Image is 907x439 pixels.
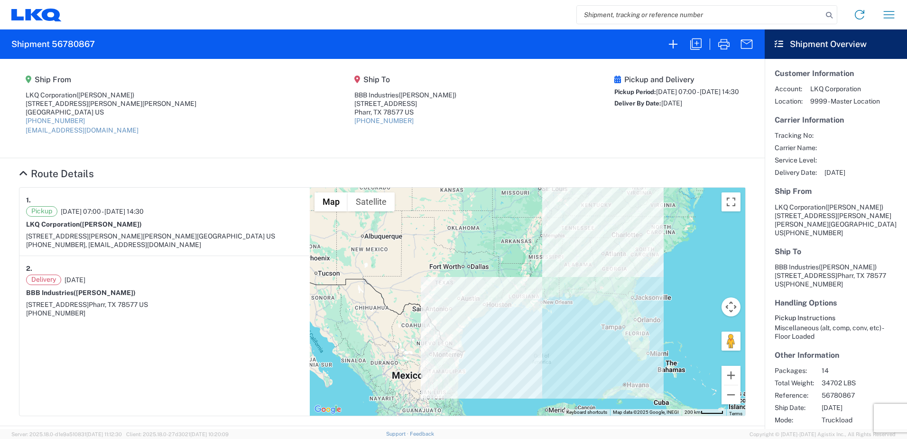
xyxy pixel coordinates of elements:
[354,117,414,124] a: [PHONE_NUMBER]
[312,403,343,416] a: Open this area in Google Maps (opens a new window)
[348,192,395,211] button: Show satellite imagery
[26,99,196,108] div: [STREET_ADDRESS][PERSON_NAME][PERSON_NAME]
[26,309,303,317] div: [PHONE_NUMBER]
[722,332,740,351] button: Drag Pegman onto the map to open Street View
[722,366,740,385] button: Zoom in
[614,88,656,95] span: Pickup Period:
[722,297,740,316] button: Map camera controls
[722,192,740,211] button: Toggle fullscreen view
[126,431,229,437] span: Client: 2025.18.0-27d3021
[19,168,94,180] a: Hide Details
[86,431,122,437] span: [DATE] 11:12:30
[26,240,303,249] div: [PHONE_NUMBER], [EMAIL_ADDRESS][DOMAIN_NAME]
[26,220,142,228] strong: LKQ Corporation
[822,416,903,424] span: Truckload
[386,431,410,437] a: Support
[819,263,877,271] span: ([PERSON_NAME])
[810,97,880,105] span: 9999 - Master Location
[26,126,139,134] a: [EMAIL_ADDRESS][DOMAIN_NAME]
[775,298,897,307] h5: Handling Options
[810,85,880,93] span: LKQ Corporation
[26,91,196,99] div: LKQ Corporation
[784,229,843,237] span: [PHONE_NUMBER]
[822,379,903,387] span: 34702 LBS
[26,117,85,124] a: [PHONE_NUMBER]
[26,263,32,275] strong: 2.
[566,409,607,416] button: Keyboard shortcuts
[775,366,814,375] span: Packages:
[822,366,903,375] span: 14
[26,275,61,285] span: Delivery
[26,232,197,240] span: [STREET_ADDRESS][PERSON_NAME][PERSON_NAME]
[398,91,456,99] span: ([PERSON_NAME])
[775,85,803,93] span: Account:
[354,99,456,108] div: [STREET_ADDRESS]
[354,75,456,84] h5: Ship To
[729,411,742,416] a: Terms
[775,428,814,437] span: Creator:
[656,88,739,95] span: [DATE] 07:00 - [DATE] 14:30
[765,29,907,59] header: Shipment Overview
[775,403,814,412] span: Ship Date:
[190,431,229,437] span: [DATE] 10:20:09
[26,206,57,217] span: Pickup
[682,409,726,416] button: Map Scale: 200 km per 44 pixels
[775,203,825,211] span: LKQ Corporation
[614,75,739,84] h5: Pickup and Delivery
[65,276,85,284] span: [DATE]
[61,207,144,216] span: [DATE] 07:00 - [DATE] 14:30
[74,289,136,296] span: ([PERSON_NAME])
[775,379,814,387] span: Total Weight:
[613,410,679,415] span: Map data ©2025 Google, INEGI
[577,6,823,24] input: Shipment, tracking or reference number
[775,351,897,360] h5: Other Information
[354,91,456,99] div: BBB Industries
[775,314,897,322] h6: Pickup Instructions
[775,203,897,237] address: [GEOGRAPHIC_DATA] US
[784,280,843,288] span: [PHONE_NUMBER]
[11,38,95,50] h2: Shipment 56780867
[315,192,348,211] button: Show street map
[775,263,897,288] address: Pharr, TX 78577 US
[354,108,456,116] div: Pharr, TX 78577 US
[822,428,903,437] span: Agistix Truckload Services
[26,75,196,84] h5: Ship From
[775,143,817,152] span: Carrier Name:
[750,430,896,439] span: Copyright © [DATE]-[DATE] Agistix Inc., All Rights Reserved
[722,385,740,404] button: Zoom out
[775,212,891,228] span: [STREET_ADDRESS][PERSON_NAME][PERSON_NAME]
[775,247,897,256] h5: Ship To
[661,99,682,107] span: [DATE]
[775,69,897,78] h5: Customer Information
[775,263,877,279] span: BBB Industries [STREET_ADDRESS]
[775,324,897,341] div: Miscellaneous (alt, comp, conv, etc) - Floor Loaded
[410,431,434,437] a: Feedback
[89,301,148,308] span: Pharr, TX 78577 US
[775,156,817,164] span: Service Level:
[775,416,814,424] span: Mode:
[825,203,883,211] span: ([PERSON_NAME])
[775,115,897,124] h5: Carrier Information
[824,168,845,177] span: [DATE]
[26,289,136,296] strong: BBB Industries
[76,91,134,99] span: ([PERSON_NAME])
[775,131,817,140] span: Tracking No:
[197,232,275,240] span: [GEOGRAPHIC_DATA] US
[312,403,343,416] img: Google
[685,410,701,415] span: 200 km
[775,168,817,177] span: Delivery Date:
[26,194,31,206] strong: 1.
[80,220,142,228] span: ([PERSON_NAME])
[822,403,903,412] span: [DATE]
[11,431,122,437] span: Server: 2025.18.0-d1e9a510831
[775,187,897,196] h5: Ship From
[775,97,803,105] span: Location:
[26,301,89,308] span: [STREET_ADDRESS]
[614,100,661,107] span: Deliver By Date:
[822,391,903,400] span: 56780867
[26,108,196,116] div: [GEOGRAPHIC_DATA] US
[775,391,814,400] span: Reference:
